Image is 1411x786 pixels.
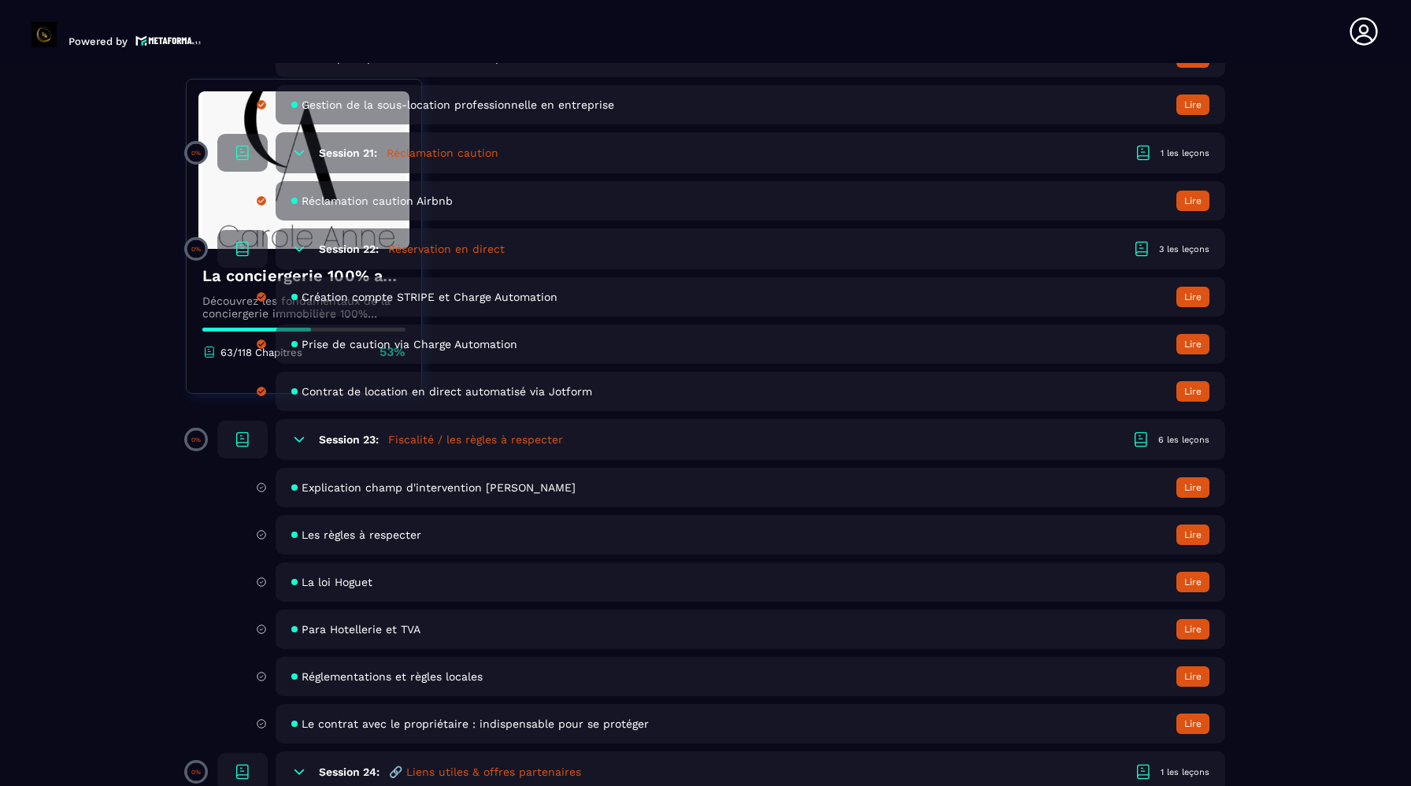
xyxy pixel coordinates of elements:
h6: Session 21: [319,146,377,159]
button: Lire [1176,95,1209,115]
button: Lire [1176,191,1209,211]
div: 6 les leçons [1158,434,1209,446]
p: 0% [191,436,201,443]
p: Découvrez les fondamentaux de la conciergerie immobilière 100% automatisée. Cette formation est c... [202,295,406,320]
h4: La conciergerie 100% automatisée [202,265,406,287]
span: Prise de caution via Charge Automation [302,338,517,350]
span: Gestion de la sous-location professionnelle en entreprise [302,98,614,111]
span: Le contrat avec le propriétaire : indispensable pour se protéger [302,717,649,730]
h6: Session 23: [319,433,379,446]
button: Lire [1176,334,1209,354]
img: logo-branding [31,22,57,47]
h6: Session 24: [319,766,380,778]
span: Création compte STRIPE et Charge Automation [302,291,557,303]
img: logo [135,34,202,47]
p: 0% [191,246,201,253]
h5: Fiscalité / les règles à respecter [388,432,563,447]
button: Lire [1176,572,1209,592]
span: Explication champ d'intervention [PERSON_NAME] [302,481,576,494]
div: 1 les leçons [1161,766,1209,778]
h5: Réclamation caution [387,145,498,161]
span: La loi Hoguet [302,576,372,588]
button: Lire [1176,525,1209,545]
span: Para Hotellerie et TVA [302,623,420,636]
h5: Réservation en direct [388,241,505,257]
div: 3 les leçons [1159,243,1209,255]
span: Réglementations et règles locales [302,670,483,683]
span: Les règles à respecter [302,528,421,541]
p: 0% [191,150,201,157]
button: Lire [1176,666,1209,687]
p: Powered by [69,35,128,47]
button: Lire [1176,477,1209,498]
span: Contrat de location en direct automatisé via Jotform [302,385,592,398]
button: Lire [1176,619,1209,640]
img: banner [198,91,409,249]
div: 1 les leçons [1161,147,1209,159]
h5: 🔗 Liens utiles & offres partenaires [389,764,581,780]
button: Lire [1176,714,1209,734]
span: Réclamation caution Airbnb [302,195,453,207]
button: Lire [1176,381,1209,402]
p: 0% [191,769,201,776]
button: Lire [1176,287,1209,307]
h6: Session 22: [319,243,379,255]
p: 63/118 Chapitres [220,347,302,358]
